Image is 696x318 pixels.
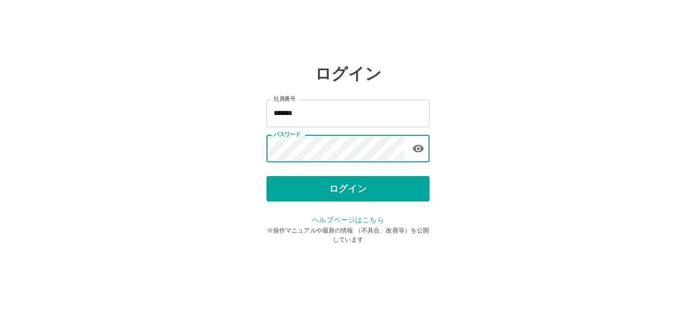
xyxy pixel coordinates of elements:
button: ログイン [266,176,430,201]
h2: ログイン [315,64,382,83]
a: ヘルプページはこちら [312,216,384,224]
label: パスワード [274,131,301,138]
p: ※操作マニュアルや最新の情報 （不具合、改善等）を公開しています [266,226,430,244]
label: 社員番号 [274,95,295,103]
